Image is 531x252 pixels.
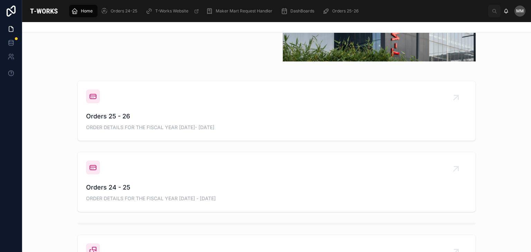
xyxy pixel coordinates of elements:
span: Orders 24-25 [111,8,137,14]
span: ORDER DETAILS FOR THE FISCAL YEAR [DATE]- [DATE] [86,124,467,131]
span: ORDER DETAILS FOR THE FISCAL YEAR [DATE] - [DATE] [86,195,467,202]
a: DashBoards [279,5,319,17]
a: Maker Mart Request Handler [204,5,277,17]
a: Orders 24-25 [99,5,142,17]
span: Orders 25 - 26 [86,112,467,121]
span: Orders 25-26 [332,8,358,14]
span: Home [81,8,93,14]
a: Orders 24 - 25ORDER DETAILS FOR THE FISCAL YEAR [DATE] - [DATE] [78,152,475,212]
span: Maker Mart Request Handler [216,8,272,14]
span: MM [516,8,524,14]
span: Orders 24 - 25 [86,183,467,192]
span: DashBoards [290,8,314,14]
a: Orders 25 - 26ORDER DETAILS FOR THE FISCAL YEAR [DATE]- [DATE] [78,81,475,140]
div: scrollable content [66,3,488,19]
span: T-Works Website [155,8,188,14]
a: T-Works Website [143,5,203,17]
a: Home [69,5,97,17]
img: App logo [28,6,60,17]
a: Orders 25-26 [320,5,363,17]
